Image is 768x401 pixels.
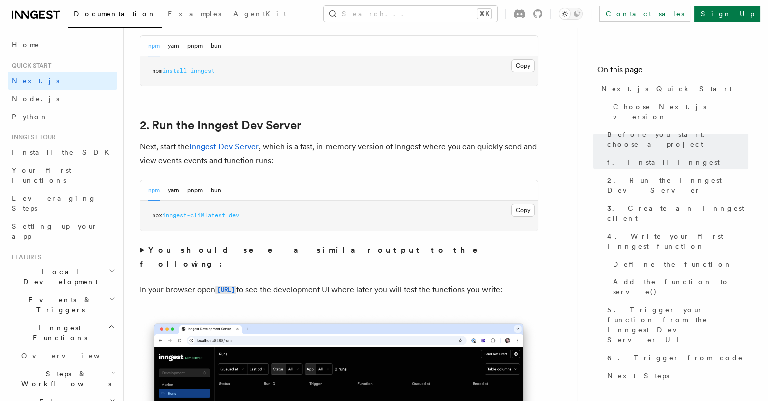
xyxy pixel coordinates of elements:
p: Next, start the , which is a fast, in-memory version of Inngest where you can quickly send and vi... [140,140,538,168]
a: Leveraging Steps [8,189,117,217]
span: Documentation [74,10,156,18]
span: inngest-cli@latest [162,212,225,219]
a: AgentKit [227,3,292,27]
a: 2. Run the Inngest Dev Server [603,171,748,199]
a: Setting up your app [8,217,117,245]
button: Toggle dark mode [559,8,583,20]
a: Documentation [68,3,162,28]
span: npx [152,212,162,219]
button: Inngest Functions [8,319,117,347]
a: Examples [162,3,227,27]
span: 3. Create an Inngest client [607,203,748,223]
kbd: ⌘K [477,9,491,19]
button: Events & Triggers [8,291,117,319]
span: AgentKit [233,10,286,18]
span: Before you start: choose a project [607,130,748,149]
span: Setting up your app [12,222,98,240]
span: Overview [21,352,124,360]
a: Node.js [8,90,117,108]
button: Copy [511,204,535,217]
button: yarn [168,180,179,201]
a: Python [8,108,117,126]
span: Steps & Workflows [17,369,111,389]
a: Next.js Quick Start [597,80,748,98]
span: 4. Write your first Inngest function [607,231,748,251]
a: Add the function to serve() [609,273,748,301]
span: dev [229,212,239,219]
summary: You should see a similar output to the following: [140,243,538,271]
a: Home [8,36,117,54]
span: Install the SDK [12,148,115,156]
span: npm [152,67,162,74]
span: Your first Functions [12,166,71,184]
button: pnpm [187,36,203,56]
a: Sign Up [694,6,760,22]
a: 4. Write your first Inngest function [603,227,748,255]
button: Local Development [8,263,117,291]
button: bun [211,180,221,201]
a: Contact sales [599,6,690,22]
button: pnpm [187,180,203,201]
span: 5. Trigger your function from the Inngest Dev Server UI [607,305,748,345]
span: Examples [168,10,221,18]
a: Next Steps [603,367,748,385]
button: yarn [168,36,179,56]
span: inngest [190,67,215,74]
span: Node.js [12,95,59,103]
a: Choose Next.js version [609,98,748,126]
p: In your browser open to see the development UI where later you will test the functions you write: [140,283,538,297]
button: npm [148,36,160,56]
span: Leveraging Steps [12,194,96,212]
button: Search...⌘K [324,6,497,22]
a: 2. Run the Inngest Dev Server [140,118,301,132]
span: 6. Trigger from code [607,353,743,363]
a: Inngest Dev Server [189,142,259,151]
span: install [162,67,187,74]
a: 6. Trigger from code [603,349,748,367]
a: Overview [17,347,117,365]
a: Install the SDK [8,143,117,161]
span: Quick start [8,62,51,70]
a: 5. Trigger your function from the Inngest Dev Server UI [603,301,748,349]
span: Home [12,40,40,50]
a: Define the function [609,255,748,273]
span: Define the function [613,259,732,269]
strong: You should see a similar output to the following: [140,245,492,268]
span: Local Development [8,267,109,287]
button: npm [148,180,160,201]
span: Next.js Quick Start [601,84,732,94]
span: Add the function to serve() [613,277,748,297]
h4: On this page [597,64,748,80]
button: Steps & Workflows [17,365,117,393]
span: Inngest Functions [8,323,108,343]
span: Next.js [12,77,59,85]
a: 3. Create an Inngest client [603,199,748,227]
code: [URL] [215,286,236,294]
span: Features [8,253,41,261]
button: bun [211,36,221,56]
a: Next.js [8,72,117,90]
button: Copy [511,59,535,72]
span: Python [12,113,48,121]
a: 1. Install Inngest [603,153,748,171]
span: Next Steps [607,371,669,381]
span: Choose Next.js version [613,102,748,122]
span: 2. Run the Inngest Dev Server [607,175,748,195]
a: Before you start: choose a project [603,126,748,153]
a: Your first Functions [8,161,117,189]
span: Inngest tour [8,134,56,141]
span: 1. Install Inngest [607,157,720,167]
span: Events & Triggers [8,295,109,315]
a: [URL] [215,285,236,294]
